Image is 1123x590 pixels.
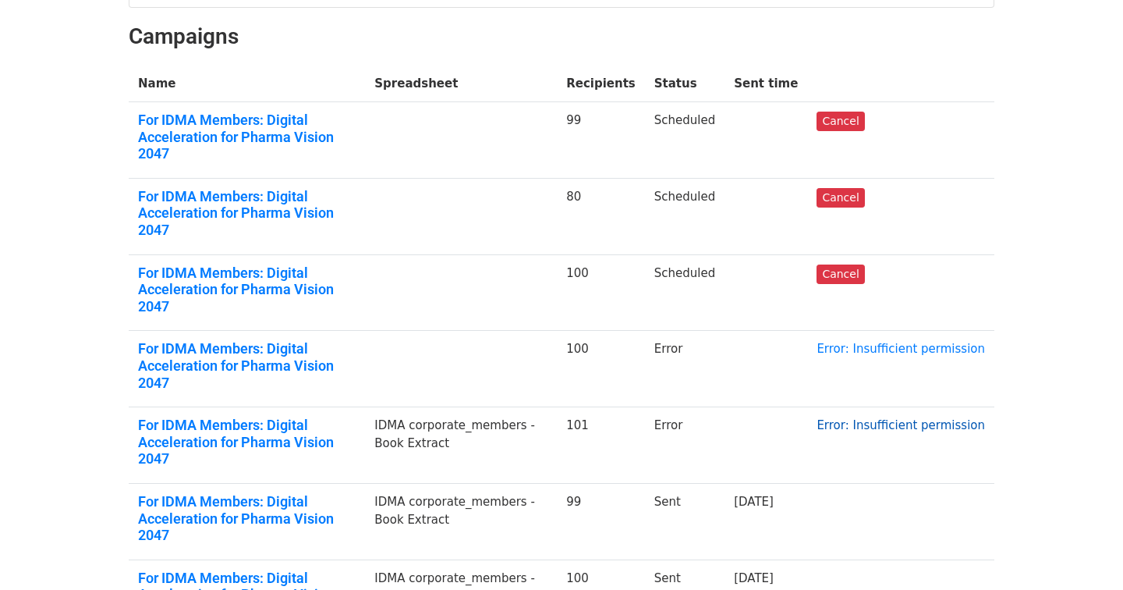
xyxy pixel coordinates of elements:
[138,112,356,162] a: For IDMA Members: Digital Acceleration for Pharma Vision 2047
[557,102,645,179] td: 99
[645,484,724,560] td: Sent
[734,495,774,509] a: [DATE]
[138,417,356,467] a: For IDMA Members: Digital Acceleration for Pharma Vision 2047
[365,484,557,560] td: IDMA corporate_members - Book Extract
[557,407,645,484] td: 101
[557,178,645,254] td: 80
[817,342,985,356] a: Error: Insufficient permission
[734,571,774,585] a: [DATE]
[645,102,724,179] td: Scheduled
[138,340,356,391] a: For IDMA Members: Digital Acceleration for Pharma Vision 2047
[138,493,356,544] a: For IDMA Members: Digital Acceleration for Pharma Vision 2047
[724,66,807,102] th: Sent time
[645,178,724,254] td: Scheduled
[817,188,864,208] a: Cancel
[645,66,724,102] th: Status
[138,265,356,315] a: For IDMA Members: Digital Acceleration for Pharma Vision 2047
[138,188,356,239] a: For IDMA Members: Digital Acceleration for Pharma Vision 2047
[129,23,994,50] h2: Campaigns
[557,331,645,407] td: 100
[557,254,645,331] td: 100
[645,407,724,484] td: Error
[645,331,724,407] td: Error
[645,254,724,331] td: Scheduled
[557,484,645,560] td: 99
[817,112,864,131] a: Cancel
[817,418,985,432] a: Error: Insufficient permission
[817,265,864,284] a: Cancel
[557,66,645,102] th: Recipients
[365,66,557,102] th: Spreadsheet
[1045,515,1123,590] iframe: Chat Widget
[129,66,365,102] th: Name
[365,407,557,484] td: IDMA corporate_members - Book Extract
